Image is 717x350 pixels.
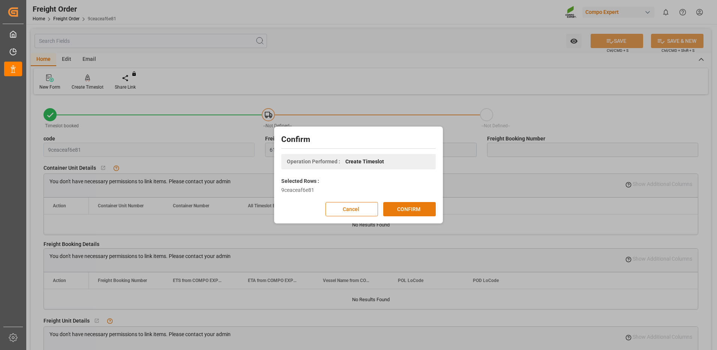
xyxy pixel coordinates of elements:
[383,202,436,216] button: CONFIRM
[281,177,319,185] label: Selected Rows :
[345,158,384,166] span: Create Timeslot
[281,134,436,146] h2: Confirm
[325,202,378,216] button: Cancel
[281,186,436,194] div: 9ceaceaf6e81
[287,158,340,166] span: Operation Performed :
